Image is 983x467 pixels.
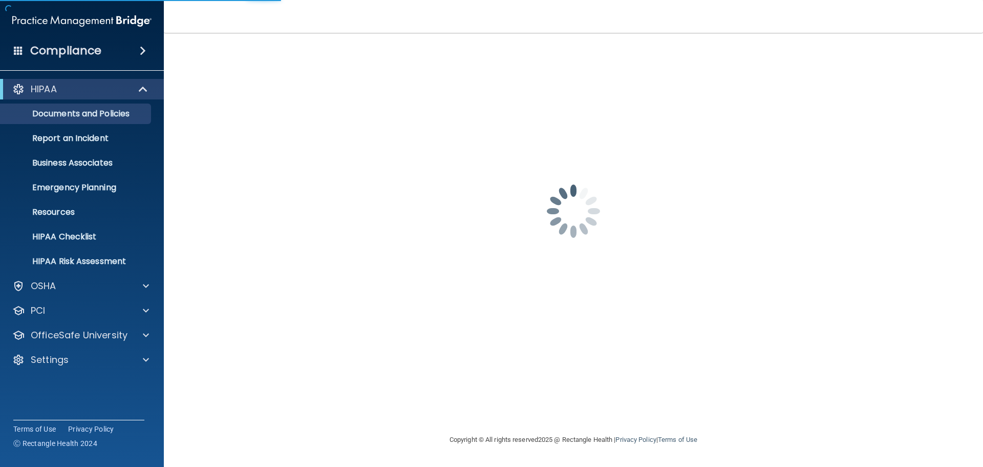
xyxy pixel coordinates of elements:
[30,44,101,58] h4: Compliance
[12,354,149,366] a: Settings
[12,11,152,31] img: PMB logo
[31,83,57,95] p: HIPAA
[658,436,697,443] a: Terms of Use
[387,423,760,456] div: Copyright © All rights reserved 2025 @ Rectangle Health | |
[12,280,149,292] a: OSHA
[7,182,146,193] p: Emergency Planning
[13,424,56,434] a: Terms of Use
[31,329,127,341] p: OfficeSafe University
[12,83,148,95] a: HIPAA
[31,304,45,317] p: PCI
[13,438,97,449] span: Ⓒ Rectangle Health 2024
[7,232,146,242] p: HIPAA Checklist
[12,329,149,341] a: OfficeSafe University
[68,424,114,434] a: Privacy Policy
[31,354,69,366] p: Settings
[7,109,146,119] p: Documents and Policies
[7,256,146,267] p: HIPAA Risk Assessment
[12,304,149,317] a: PCI
[7,158,146,168] p: Business Associates
[7,133,146,144] p: Report an Incident
[31,280,56,292] p: OSHA
[7,207,146,217] p: Resources
[522,160,625,262] img: spinner.e123f6fc.gif
[615,436,656,443] a: Privacy Policy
